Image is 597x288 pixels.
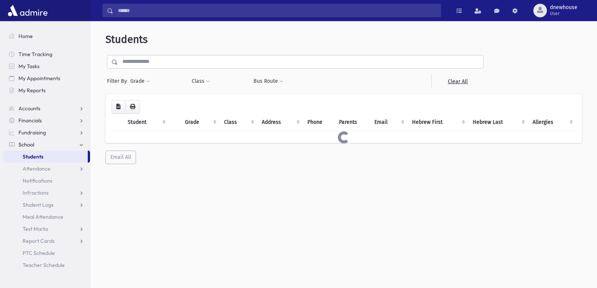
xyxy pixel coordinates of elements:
[23,250,55,256] span: PTC Schedule
[105,33,148,46] span: Students
[334,114,370,131] th: Parents
[23,213,63,220] span: Meal Attendance
[550,11,577,17] span: User
[23,189,49,196] span: Infractions
[3,102,90,114] a: Accounts
[220,114,257,131] th: Class
[3,151,88,163] a: Students
[18,75,60,82] span: My Appointments
[550,5,577,11] span: dnewhouse
[113,4,441,17] input: Search
[3,223,90,235] a: Test Marks
[468,114,528,131] th: Hebrew Last
[3,211,90,223] a: Meal Attendance
[105,151,136,164] button: Email All
[3,84,90,96] a: My Reports
[257,114,303,131] th: Address
[6,3,49,18] img: AdmirePro
[253,75,284,88] button: Bus Route
[303,114,334,131] th: Phone
[107,77,130,85] span: Filter By
[130,75,150,88] button: Grade
[3,247,90,259] a: PTC Schedule
[370,114,408,131] th: Email
[18,117,42,124] span: Financials
[3,199,90,211] a: Student Logs
[3,235,90,247] a: Report Cards
[3,30,90,42] a: Home
[191,75,210,88] button: Class
[408,114,468,131] th: Hebrew First
[3,187,90,199] a: Infractions
[123,114,168,131] th: Student
[431,75,484,88] a: Clear All
[3,126,90,139] a: Fundraising
[3,139,90,151] a: School
[23,201,53,208] span: Student Logs
[18,51,52,58] span: Time Tracking
[23,238,55,244] span: Report Cards
[18,87,46,94] span: My Reports
[3,72,90,84] a: My Appointments
[3,48,90,60] a: Time Tracking
[23,226,48,232] span: Test Marks
[3,60,90,72] a: My Tasks
[23,165,50,172] span: Attendance
[3,114,90,126] a: Financials
[528,114,576,131] th: Allergies
[18,63,40,70] span: My Tasks
[3,175,90,187] a: Notifications
[125,100,140,114] button: Print
[18,129,46,136] span: Fundraising
[18,105,40,112] span: Accounts
[111,100,125,114] button: CSV
[18,141,34,148] span: School
[23,153,43,160] span: Students
[3,163,90,175] a: Attendance
[18,33,33,40] span: Home
[23,262,65,268] span: Teacher Schedule
[23,177,52,184] span: Notifications
[3,259,90,271] a: Teacher Schedule
[180,114,220,131] th: Grade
